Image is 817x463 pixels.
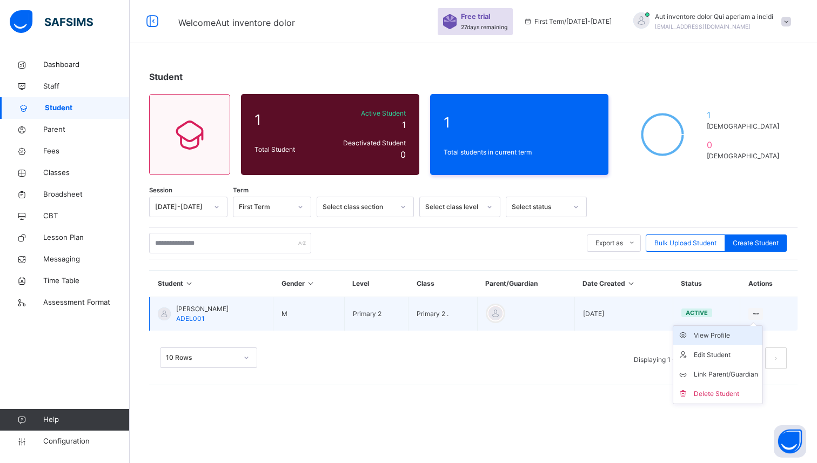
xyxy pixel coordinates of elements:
div: First Term [239,202,291,212]
span: 27 days remaining [461,24,507,30]
span: Bulk Upload Student [654,238,716,248]
span: 1 [255,109,324,130]
td: M [273,297,344,331]
span: Time Table [43,276,130,286]
div: [DATE]-[DATE] [155,202,207,212]
span: Messaging [43,254,130,265]
th: Class [408,271,477,297]
div: View Profile [694,330,758,341]
span: 0 [707,138,784,151]
th: Status [673,271,740,297]
td: [DATE] [574,297,673,331]
i: Sort in Ascending Order [627,279,636,287]
span: Term [233,186,249,195]
span: Lesson Plan [43,232,130,243]
div: 10 Rows [166,353,237,363]
span: Student [45,103,130,113]
span: 1 [402,119,406,130]
span: Session [149,186,172,195]
span: Deactivated Student [329,138,406,148]
span: Total students in current term [444,147,595,157]
span: [EMAIL_ADDRESS][DOMAIN_NAME] [655,23,751,30]
span: Help [43,414,129,425]
td: Primary 2 . [408,297,477,331]
th: Gender [273,271,344,297]
span: Fees [43,146,130,157]
span: Assessment Format [43,297,130,308]
button: Open asap [774,425,806,458]
span: 0 [400,149,406,160]
span: Welcome Aut inventore dolor [178,17,295,28]
th: Date Created [574,271,673,297]
span: Classes [43,167,130,178]
img: safsims [10,10,93,33]
span: Staff [43,81,130,92]
div: Select class section [323,202,394,212]
span: Parent [43,124,130,135]
i: Sort in Ascending Order [306,279,316,287]
img: sticker-purple.71386a28dfed39d6af7621340158ba97.svg [443,14,457,29]
li: Displaying 1 - 1 out of 1 [626,347,712,369]
span: Create Student [733,238,779,248]
span: ADEL001 [176,314,205,323]
div: Delete Student [694,388,758,399]
span: Broadsheet [43,189,130,200]
th: Student [150,271,273,297]
span: Free trial [461,11,502,22]
li: 下一页 [765,347,787,369]
span: Aut inventore dolor Qui aperiam a incidi [655,12,773,22]
span: CBT [43,211,130,222]
div: Select status [512,202,567,212]
span: Dashboard [43,59,130,70]
button: next page [765,347,787,369]
span: [DEMOGRAPHIC_DATA] [707,151,784,161]
div: Select class level [425,202,480,212]
i: Sort in Ascending Order [185,279,194,287]
div: Aut inventore dolor Qui aperiam a incidi [622,12,796,31]
span: session/term information [524,17,612,26]
span: [PERSON_NAME] [176,304,229,314]
div: Link Parent/Guardian [694,369,758,380]
span: Active Student [329,109,406,118]
span: Student [149,71,183,82]
th: Parent/Guardian [477,271,574,297]
span: [DEMOGRAPHIC_DATA] [707,122,784,131]
th: Level [344,271,408,297]
span: 1 [707,109,784,122]
span: active [686,309,708,317]
span: Configuration [43,436,129,447]
th: Actions [740,271,798,297]
div: Total Student [252,142,326,157]
td: Primary 2 [344,297,408,331]
span: Export as [595,238,623,248]
span: 1 [444,112,595,133]
div: Edit Student [694,350,758,360]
